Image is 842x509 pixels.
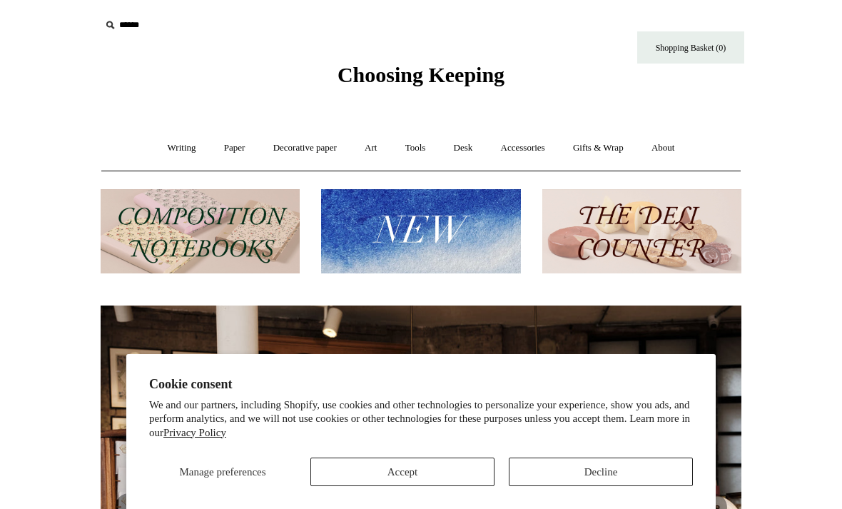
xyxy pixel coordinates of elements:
[338,74,504,84] a: Choosing Keeping
[542,189,741,274] img: The Deli Counter
[352,129,390,167] a: Art
[260,129,350,167] a: Decorative paper
[321,189,520,274] img: New.jpg__PID:f73bdf93-380a-4a35-bcfe-7823039498e1
[179,466,265,478] span: Manage preferences
[149,458,296,486] button: Manage preferences
[441,129,486,167] a: Desk
[163,427,226,438] a: Privacy Policy
[155,129,209,167] a: Writing
[211,129,258,167] a: Paper
[392,129,439,167] a: Tools
[101,189,300,274] img: 202302 Composition ledgers.jpg__PID:69722ee6-fa44-49dd-a067-31375e5d54ec
[637,31,744,64] a: Shopping Basket (0)
[149,398,693,440] p: We and our partners, including Shopify, use cookies and other technologies to personalize your ex...
[488,129,558,167] a: Accessories
[639,129,688,167] a: About
[560,129,636,167] a: Gifts & Wrap
[310,458,494,486] button: Accept
[338,63,504,86] span: Choosing Keeping
[509,458,693,486] button: Decline
[149,377,693,392] h2: Cookie consent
